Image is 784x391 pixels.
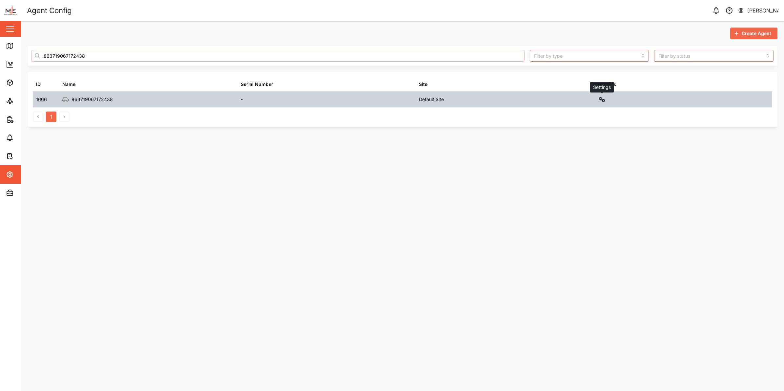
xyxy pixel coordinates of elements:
div: Reports [17,116,39,123]
div: Site [419,81,427,88]
div: Dashboard [17,61,47,68]
div: ID [36,81,41,88]
div: Default Site [419,96,444,103]
div: Admin [17,189,36,196]
div: Settings [17,171,40,178]
div: Alarms [17,134,37,141]
span: Create Agent [742,28,771,39]
div: 1666 [36,96,47,103]
div: Sites [17,97,33,105]
button: Create Agent [730,28,777,39]
button: [PERSON_NAME] [738,6,779,15]
div: [PERSON_NAME] [747,7,779,15]
div: Name [62,81,75,88]
div: Settings [597,81,616,88]
div: 863719067172438 [72,96,113,103]
div: - [241,96,243,103]
img: Main Logo [3,3,18,18]
div: Tasks [17,153,35,160]
input: Filter by type [530,50,649,62]
input: Search agent here... [31,50,525,62]
div: Map [17,42,32,50]
div: Assets [17,79,37,86]
div: Serial Number [241,81,273,88]
div: Agent Config [27,5,72,16]
button: 1 [46,112,56,122]
input: Filter by status [654,50,774,62]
